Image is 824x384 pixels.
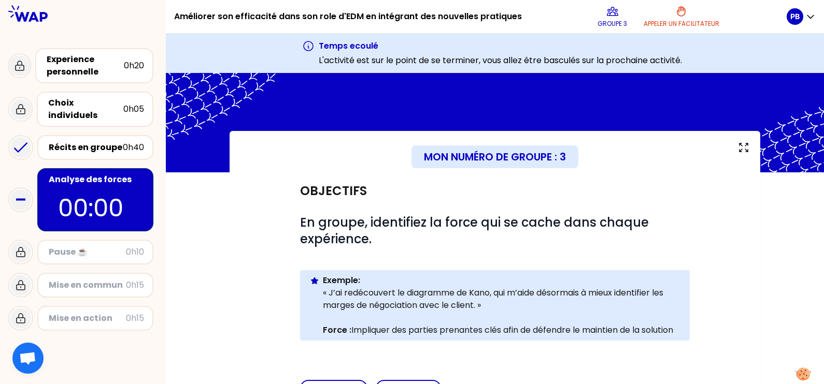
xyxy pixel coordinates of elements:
[323,274,360,286] strong: Exemple:
[319,40,682,52] h3: Temps ecoulé
[300,183,367,199] h2: Objectifs
[598,20,627,28] p: Groupe 3
[47,53,124,78] div: Experience personnelle
[323,287,681,312] p: « J’ai redécouvert le diagramme de Kano, qui m’aide désormais à mieux identifier les marges de né...
[640,1,723,32] button: Appeler un facilitateur
[300,214,652,247] span: En groupe, identifiez la force qui se cache dans chaque expérience.
[124,60,144,72] div: 0h20
[126,312,144,324] div: 0h15
[593,1,631,32] button: Groupe 3
[323,324,681,336] p: Impliquer des parties prenantes clés afin de défendre le maintien de la solution
[49,312,126,324] div: Mise en action
[644,20,719,28] p: Appeler un facilitateur
[49,173,144,186] div: Analyse des forces
[126,246,144,258] div: 0h10
[319,54,682,67] p: L'activité est sur le point de se terminer, vous allez être basculés sur la prochaine activité.
[790,11,800,22] p: PB
[323,324,351,336] strong: Force :
[49,141,123,154] div: Récits en groupe
[123,141,144,154] div: 0h40
[787,8,816,25] button: PB
[12,343,44,374] div: Ouvrir le chat
[58,190,133,226] p: 00:00
[123,103,144,115] div: 0h05
[48,97,123,122] div: Choix individuels
[126,279,144,291] div: 0h15
[49,246,126,258] div: Pause ☕️
[411,145,578,168] div: Mon numéro de groupe : 3
[49,279,126,291] div: Mise en commun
